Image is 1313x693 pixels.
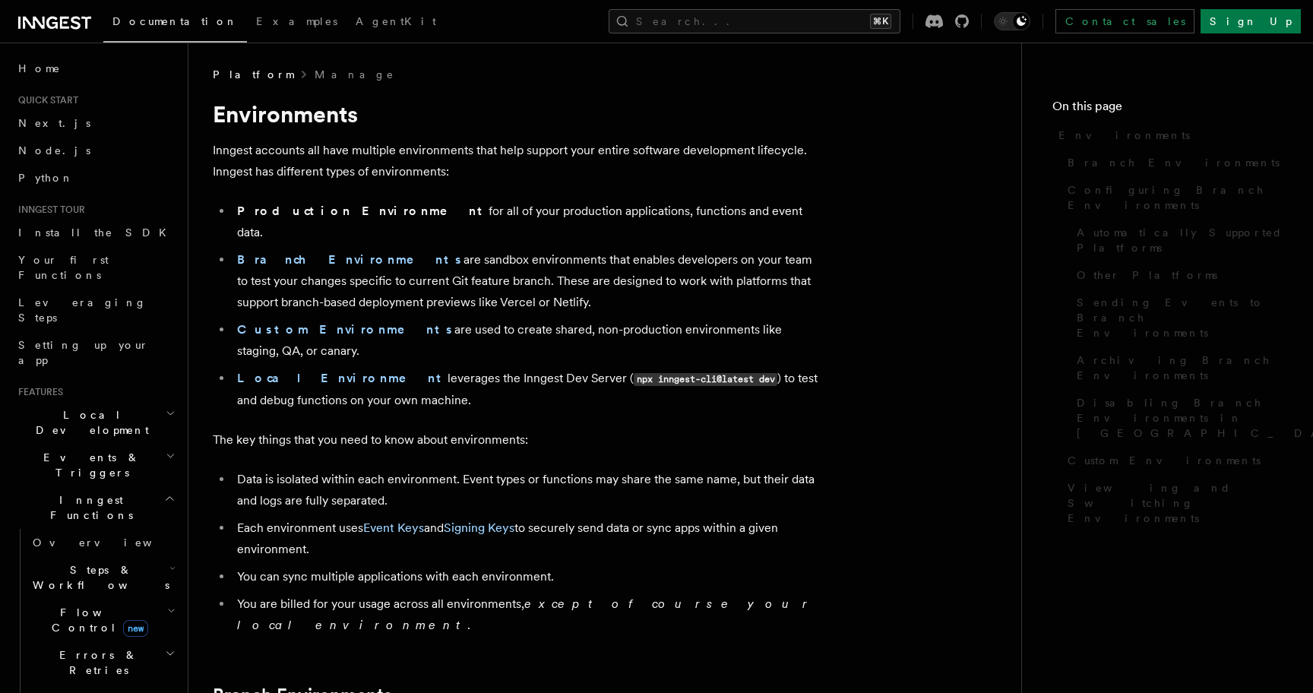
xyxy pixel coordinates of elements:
a: Custom Environments [1061,447,1283,474]
span: Your first Functions [18,254,109,281]
span: AgentKit [356,15,436,27]
a: Contact sales [1055,9,1194,33]
span: Events & Triggers [12,450,166,480]
span: new [123,620,148,637]
span: Examples [256,15,337,27]
span: Configuring Branch Environments [1068,182,1283,213]
button: Toggle dark mode [994,12,1030,30]
a: Python [12,164,179,191]
span: Features [12,386,63,398]
span: Next.js [18,117,90,129]
button: Errors & Retries [27,641,179,684]
a: Overview [27,529,179,556]
span: Custom Environments [1068,453,1261,468]
span: Automatically Supported Platforms [1077,225,1283,255]
a: Branch Environments [1061,149,1283,176]
span: Errors & Retries [27,647,165,678]
a: Sign Up [1201,9,1301,33]
a: Local Environment [237,371,448,385]
span: Inngest tour [12,204,85,216]
a: Setting up your app [12,331,179,374]
span: Python [18,172,74,184]
button: Inngest Functions [12,486,179,529]
li: You can sync multiple applications with each environment. [233,566,821,587]
span: Documentation [112,15,238,27]
span: Environments [1058,128,1190,143]
span: Install the SDK [18,226,176,239]
a: Archiving Branch Environments [1071,346,1283,389]
li: Data is isolated within each environment. Event types or functions may share the same name, but t... [233,469,821,511]
h1: Environments [213,100,821,128]
span: Home [18,61,61,76]
span: Flow Control [27,605,167,635]
span: Viewing and Switching Environments [1068,480,1283,526]
a: Signing Keys [444,521,514,535]
em: except of course your local environment [237,596,814,632]
p: The key things that you need to know about environments: [213,429,821,451]
li: Each environment uses and to securely send data or sync apps within a given environment. [233,517,821,560]
li: leverages the Inngest Dev Server ( ) to test and debug functions on your own machine. [233,368,821,411]
a: Documentation [103,5,247,43]
span: Node.js [18,144,90,157]
strong: Production Environment [237,204,489,218]
span: Overview [33,536,189,549]
a: Leveraging Steps [12,289,179,331]
li: are used to create shared, non-production environments like staging, QA, or canary. [233,319,821,362]
span: Inngest Functions [12,492,164,523]
a: Custom Environments [237,322,454,337]
span: Archiving Branch Environments [1077,353,1283,383]
a: Viewing and Switching Environments [1061,474,1283,532]
span: Local Development [12,407,166,438]
a: Install the SDK [12,219,179,246]
span: Other Platforms [1077,267,1217,283]
a: Environments [1052,122,1283,149]
a: Manage [315,67,395,82]
span: Setting up your app [18,339,149,366]
button: Events & Triggers [12,444,179,486]
span: Platform [213,67,293,82]
button: Local Development [12,401,179,444]
span: Sending Events to Branch Environments [1077,295,1283,340]
a: Configuring Branch Environments [1061,176,1283,219]
p: Inngest accounts all have multiple environments that help support your entire software developmen... [213,140,821,182]
button: Flow Controlnew [27,599,179,641]
a: Next.js [12,109,179,137]
a: Your first Functions [12,246,179,289]
code: npx inngest-cli@latest dev [634,373,777,386]
a: AgentKit [346,5,445,41]
a: Other Platforms [1071,261,1283,289]
a: Disabling Branch Environments in [GEOGRAPHIC_DATA] [1071,389,1283,447]
button: Search...⌘K [609,9,900,33]
span: Steps & Workflows [27,562,169,593]
a: Branch Environments [237,252,464,267]
h4: On this page [1052,97,1283,122]
a: Node.js [12,137,179,164]
span: Branch Environments [1068,155,1280,170]
span: Quick start [12,94,78,106]
button: Steps & Workflows [27,556,179,599]
li: You are billed for your usage across all environments, . [233,593,821,636]
li: for all of your production applications, functions and event data. [233,201,821,243]
a: Event Keys [363,521,424,535]
a: Sending Events to Branch Environments [1071,289,1283,346]
a: Automatically Supported Platforms [1071,219,1283,261]
a: Examples [247,5,346,41]
li: are sandbox environments that enables developers on your team to test your changes specific to cu... [233,249,821,313]
a: Home [12,55,179,82]
span: Leveraging Steps [18,296,147,324]
kbd: ⌘K [870,14,891,29]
